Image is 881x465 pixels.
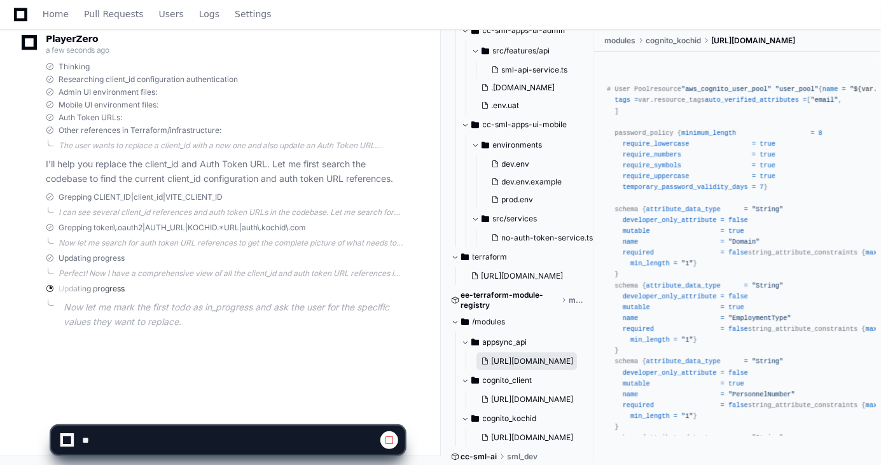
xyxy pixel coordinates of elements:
span: [URL][DOMAIN_NAME] [492,394,574,405]
button: cc-sml-apps-ui-admin [461,20,595,41]
button: dev.env.example [487,173,593,191]
span: = [721,325,725,333]
span: attribute_data_type [646,282,721,289]
span: = [803,96,807,104]
svg: Directory [471,23,479,38]
span: no-auth-token-service.ts [502,233,593,243]
button: src/services [471,209,601,229]
span: false [728,325,748,333]
span: src/services [493,214,538,224]
span: Updating progress [59,253,125,263]
span: name [822,85,838,93]
span: = [721,369,725,377]
span: = [634,96,638,104]
span: cc-sml-apps-ui-admin [483,25,565,36]
span: Researching client_id configuration authentication [59,74,238,85]
span: = [752,140,756,148]
span: Pull Requests [84,10,143,18]
button: .[DOMAIN_NAME] [476,79,588,97]
button: [URL][DOMAIN_NAME] [476,391,578,408]
span: .env.uat [492,101,520,111]
span: Other references in Terraform/infrastructure: [59,125,221,135]
span: developer_only_attribute [623,369,717,377]
span: src/features/api [493,46,550,56]
span: Logs [199,10,219,18]
span: name [623,391,639,398]
span: prod.env [502,195,534,205]
span: Users [159,10,184,18]
svg: Directory [482,43,489,59]
span: Mobile UI environment files: [59,100,158,110]
span: cognito_client [483,375,532,385]
span: Grepping CLIENT_ID|client_id|VITE_CLIENT_ID [59,192,223,202]
span: false [728,249,748,256]
svg: Directory [461,314,469,330]
span: true [728,380,744,387]
span: true [760,151,775,158]
span: = [752,183,756,191]
span: developer_only_attribute [623,216,717,224]
button: cognito_client [461,370,585,391]
span: Home [43,10,69,18]
span: modules [604,36,635,46]
div: Now let me search for auth token URL references to get the complete picture of what needs to be r... [59,238,405,248]
span: developer_only_attribute [623,293,717,300]
span: = [721,380,725,387]
span: true [760,162,775,169]
span: "String" [752,205,783,213]
span: [URL][DOMAIN_NAME] [711,36,795,46]
span: [URL][DOMAIN_NAME] [482,271,564,281]
span: auto_verified_attributes [705,96,799,104]
span: = [842,85,846,93]
svg: Directory [461,249,469,265]
span: false [728,401,748,409]
span: Grepping token\.oauth2|AUTH_URL|KOCHID.*URL|auth\.kochid\.com [59,223,306,233]
svg: Directory [482,211,489,226]
span: dev.env [502,159,530,169]
button: src/features/api [471,41,595,61]
span: # User Pool [607,85,650,93]
span: true [760,140,775,148]
span: = [721,293,725,300]
span: "String" [752,357,783,365]
span: tags [614,96,630,104]
span: true [760,172,775,180]
span: appsync_api [483,337,527,347]
span: = [674,336,677,344]
span: = [721,391,725,398]
div: I can see several client_id references and auth token URLs in the codebase. Let me search for mor... [59,207,405,218]
span: = [721,238,725,246]
svg: Directory [471,335,479,350]
span: = [752,162,756,169]
span: cognito_kochid [646,36,701,46]
span: Thinking [59,62,90,72]
span: "aws_cognito_user_pool" [681,85,772,93]
span: ee-terraform-module-registry [461,290,559,310]
span: required [623,325,654,333]
button: /modules [451,312,585,332]
button: .env.uat [476,97,588,115]
span: = [810,129,814,137]
button: dev.env [487,155,593,173]
span: "email" [810,96,838,104]
span: mutable [623,303,650,311]
button: prod.env [487,191,593,209]
span: "PersonnelNumber" [728,391,795,398]
span: cc-sml-apps-ui-mobile [483,120,567,130]
span: required [623,249,654,256]
span: .[DOMAIN_NAME] [492,83,555,93]
div: Perfect! Now I have a comprehensive view of all the client_id and auth token URL references in th... [59,268,405,279]
span: temporary_password_validity_days [623,183,748,191]
span: true [728,227,744,235]
p: I'll help you replace the client_id and Auth Token URL. Let me first search the codebase to find ... [46,157,405,186]
span: "Domain" [728,238,760,246]
span: /modules [473,317,506,327]
button: [URL][DOMAIN_NAME] [466,267,578,285]
span: mutable [623,380,650,387]
button: no-auth-token-service.ts [487,229,593,247]
span: require_numbers [623,151,681,158]
span: name [623,238,639,246]
span: name [623,314,639,322]
span: = [674,260,677,267]
span: sml-api-service.ts [502,65,568,75]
